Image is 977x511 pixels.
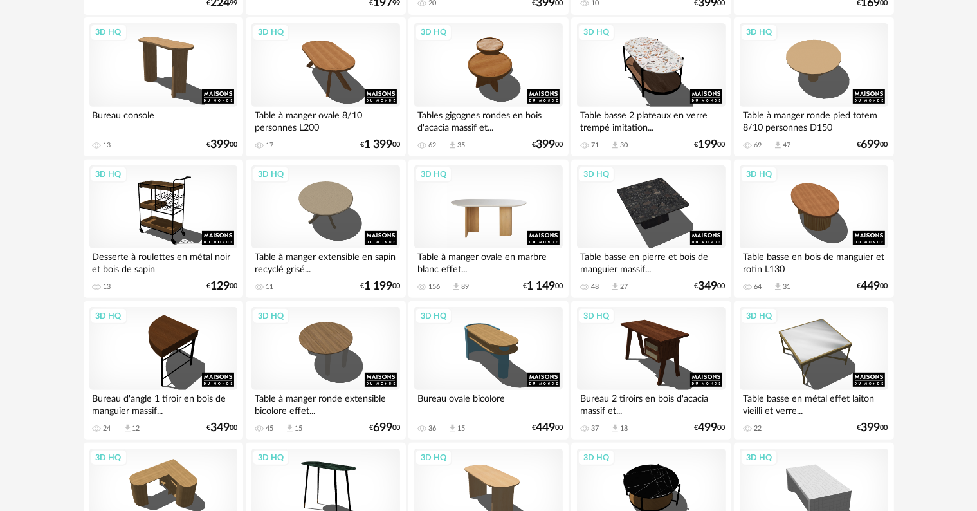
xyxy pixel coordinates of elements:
[123,423,132,433] span: Download icon
[734,17,893,156] a: 3D HQ Table à manger ronde pied totem 8/10 personnes D150 69 Download icon 47 €69900
[414,390,562,416] div: Bureau ovale bicolore
[620,424,628,433] div: 18
[415,449,452,466] div: 3D HQ
[857,140,888,149] div: € 00
[461,283,469,292] div: 89
[252,24,289,41] div: 3D HQ
[857,423,888,432] div: € 00
[206,140,237,149] div: € 00
[90,308,127,324] div: 3D HQ
[740,449,778,466] div: 3D HQ
[699,282,718,291] span: 349
[84,17,243,156] a: 3D HQ Bureau console 13 €39900
[408,301,568,440] a: 3D HQ Bureau ovale bicolore 36 Download icon 15 €44900
[452,282,461,292] span: Download icon
[89,107,237,133] div: Bureau console
[699,140,718,149] span: 199
[252,308,289,324] div: 3D HQ
[740,107,888,133] div: Table à manger ronde pied totem 8/10 personnes D150
[132,424,140,433] div: 12
[104,424,111,433] div: 24
[246,17,405,156] a: 3D HQ Table à manger ovale 8/10 personnes L200 17 €1 39900
[251,248,399,274] div: Table à manger extensible en sapin recyclé grisé...
[578,308,615,324] div: 3D HQ
[428,141,436,150] div: 62
[536,423,555,432] span: 449
[861,282,881,291] span: 449
[571,160,731,299] a: 3D HQ Table basse en pierre et bois de manguier massif... 48 Download icon 27 €34900
[364,282,392,291] span: 1 199
[861,140,881,149] span: 699
[523,282,563,291] div: € 00
[571,17,731,156] a: 3D HQ Table basse 2 plateaux en verre trempé imitation... 71 Download icon 30 €19900
[206,282,237,291] div: € 00
[620,141,628,150] div: 30
[734,301,893,440] a: 3D HQ Table basse en métal effet laiton vieilli et verre... 22 €39900
[532,140,563,149] div: € 00
[246,301,405,440] a: 3D HQ Table à manger ronde extensible bicolore effet... 45 Download icon 15 €69900
[408,17,568,156] a: 3D HQ Tables gigognes rondes en bois d'acacia massif et... 62 Download icon 35 €39900
[620,283,628,292] div: 27
[610,282,620,292] span: Download icon
[457,141,465,150] div: 35
[210,140,230,149] span: 399
[861,423,881,432] span: 399
[740,248,888,274] div: Table basse en bois de manguier et rotin L130
[84,301,243,440] a: 3D HQ Bureau d'angle 1 tiroir en bois de manguier massif... 24 Download icon 12 €34900
[532,423,563,432] div: € 00
[360,140,400,149] div: € 00
[754,141,762,150] div: 69
[740,390,888,416] div: Table basse en métal effet laiton vieilli et verre...
[577,390,725,416] div: Bureau 2 tiroirs en bois d'acacia massif et...
[610,423,620,433] span: Download icon
[89,248,237,274] div: Desserte à roulettes en métal noir et bois de sapin
[591,283,599,292] div: 48
[414,107,562,133] div: Tables gigognes rondes en bois d'acacia massif et...
[415,24,452,41] div: 3D HQ
[104,283,111,292] div: 13
[210,423,230,432] span: 349
[773,140,783,150] span: Download icon
[285,423,295,433] span: Download icon
[428,424,436,433] div: 36
[90,449,127,466] div: 3D HQ
[448,423,457,433] span: Download icon
[266,141,273,150] div: 17
[695,423,726,432] div: € 00
[251,390,399,416] div: Table à manger ronde extensible bicolore effet...
[246,160,405,299] a: 3D HQ Table à manger extensible en sapin recyclé grisé... 11 €1 19900
[415,308,452,324] div: 3D HQ
[734,160,893,299] a: 3D HQ Table basse en bois de manguier et rotin L130 64 Download icon 31 €44900
[428,283,440,292] div: 156
[783,141,790,150] div: 47
[754,283,762,292] div: 64
[457,424,465,433] div: 15
[578,166,615,183] div: 3D HQ
[783,283,790,292] div: 31
[295,424,302,433] div: 15
[578,449,615,466] div: 3D HQ
[364,140,392,149] span: 1 399
[571,301,731,440] a: 3D HQ Bureau 2 tiroirs en bois d'acacia massif et... 37 Download icon 18 €49900
[740,166,778,183] div: 3D HQ
[527,282,555,291] span: 1 149
[448,140,457,150] span: Download icon
[695,140,726,149] div: € 00
[414,248,562,274] div: Table à manger ovale en marbre blanc effet...
[577,248,725,274] div: Table basse en pierre et bois de manguier massif...
[266,424,273,433] div: 45
[536,140,555,149] span: 399
[89,390,237,416] div: Bureau d'angle 1 tiroir en bois de manguier massif...
[591,424,599,433] div: 37
[104,141,111,150] div: 13
[84,160,243,299] a: 3D HQ Desserte à roulettes en métal noir et bois de sapin 13 €12900
[773,282,783,292] span: Download icon
[415,166,452,183] div: 3D HQ
[90,166,127,183] div: 3D HQ
[90,24,127,41] div: 3D HQ
[206,423,237,432] div: € 00
[251,107,399,133] div: Table à manger ovale 8/10 personnes L200
[252,449,289,466] div: 3D HQ
[740,308,778,324] div: 3D HQ
[578,24,615,41] div: 3D HQ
